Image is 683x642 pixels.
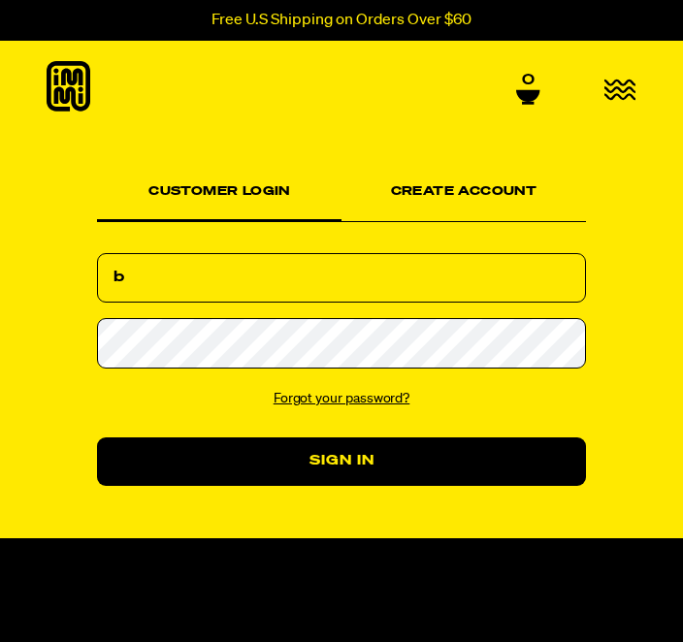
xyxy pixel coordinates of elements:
[274,392,410,405] a: Forgot your password?
[97,437,586,486] button: Sign In
[341,168,586,222] div: Create Account
[97,253,586,304] input: Email
[97,168,341,222] div: Customer Login
[522,72,535,89] span: 0
[211,12,472,29] p: Free U.S Shipping on Orders Over $60
[516,72,540,105] a: 0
